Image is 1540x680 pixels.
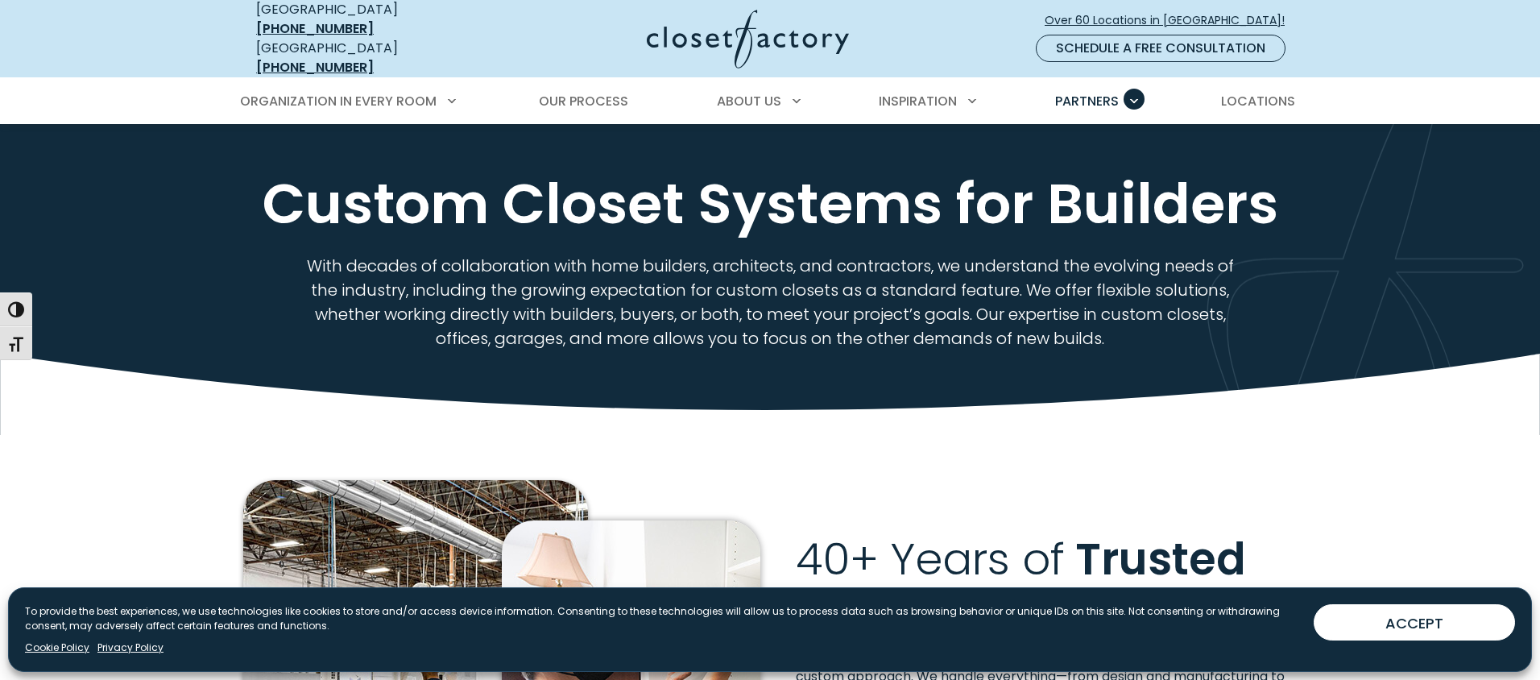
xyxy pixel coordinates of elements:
[97,641,164,655] a: Privacy Policy
[1055,92,1119,110] span: Partners
[256,39,490,77] div: [GEOGRAPHIC_DATA]
[879,92,957,110] span: Inspiration
[256,58,374,77] a: [PHONE_NUMBER]
[229,79,1311,124] nav: Primary Menu
[796,529,1246,636] span: Trusted Builder Experience
[240,92,437,110] span: Organization in Every Room
[256,19,374,38] a: [PHONE_NUMBER]
[25,641,89,655] a: Cookie Policy
[1044,6,1298,35] a: Over 60 Locations in [GEOGRAPHIC_DATA]!
[1045,12,1298,29] span: Over 60 Locations in [GEOGRAPHIC_DATA]!
[717,92,781,110] span: About Us
[539,92,628,110] span: Our Process
[1221,92,1295,110] span: Locations
[297,254,1244,350] p: With decades of collaboration with home builders, architects, and contractors, we understand the ...
[796,529,1065,590] span: 40+ Years of
[647,10,849,68] img: Closet Factory Logo
[1314,604,1515,641] button: ACCEPT
[25,604,1301,633] p: To provide the best experiences, we use technologies like cookies to store and/or access device i...
[1036,35,1285,62] a: Schedule a Free Consultation
[253,173,1287,234] h1: Custom Closet Systems for Builders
